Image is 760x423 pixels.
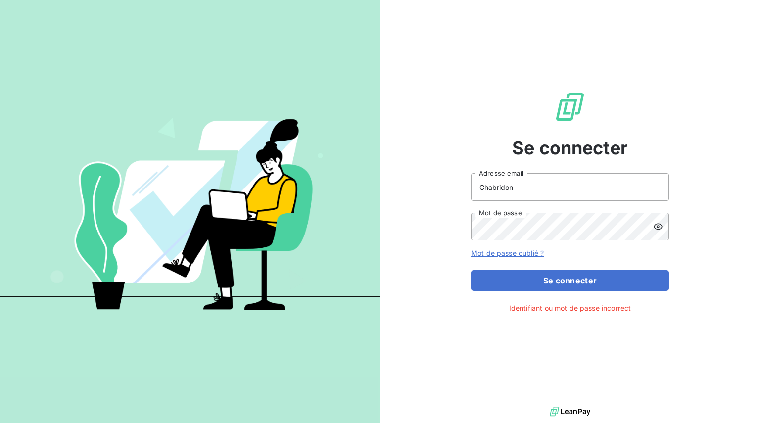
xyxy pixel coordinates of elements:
[509,303,631,313] span: Identifiant ou mot de passe incorrect
[550,404,590,419] img: logo
[512,135,628,161] span: Se connecter
[471,249,544,257] a: Mot de passe oublié ?
[471,270,669,291] button: Se connecter
[471,173,669,201] input: placeholder
[554,91,586,123] img: Logo LeanPay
